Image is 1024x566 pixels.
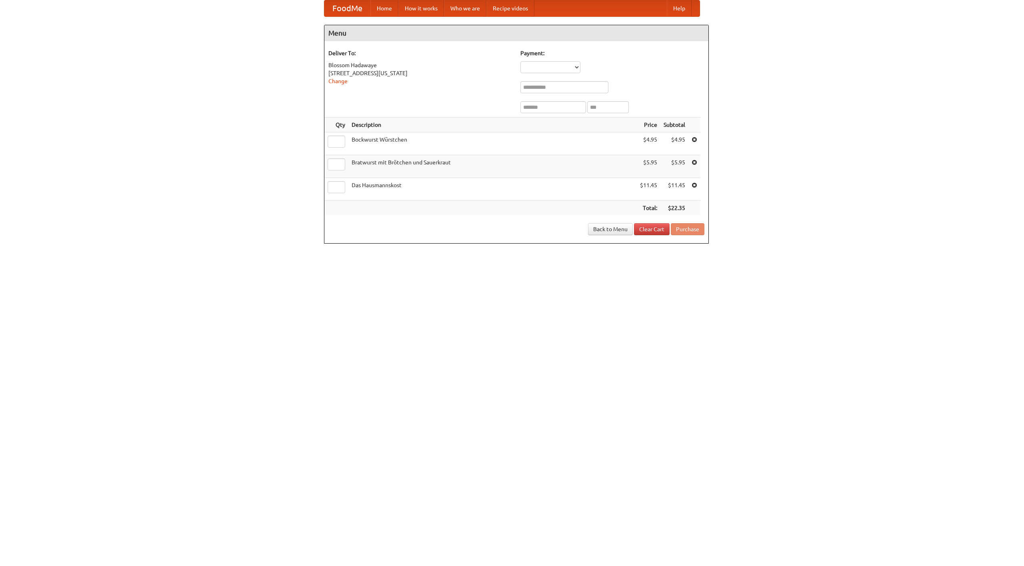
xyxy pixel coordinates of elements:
[324,25,708,41] h4: Menu
[328,49,512,57] h5: Deliver To:
[328,78,348,84] a: Change
[398,0,444,16] a: How it works
[328,69,512,77] div: [STREET_ADDRESS][US_STATE]
[520,49,704,57] h5: Payment:
[637,132,660,155] td: $4.95
[328,61,512,69] div: Blossom Hadawaye
[671,223,704,235] button: Purchase
[324,118,348,132] th: Qty
[667,0,692,16] a: Help
[660,118,688,132] th: Subtotal
[637,201,660,216] th: Total:
[370,0,398,16] a: Home
[660,201,688,216] th: $22.35
[348,178,637,201] td: Das Hausmannskost
[634,223,670,235] a: Clear Cart
[637,178,660,201] td: $11.45
[660,132,688,155] td: $4.95
[637,155,660,178] td: $5.95
[660,155,688,178] td: $5.95
[444,0,486,16] a: Who we are
[348,118,637,132] th: Description
[348,155,637,178] td: Bratwurst mit Brötchen und Sauerkraut
[348,132,637,155] td: Bockwurst Würstchen
[588,223,633,235] a: Back to Menu
[324,0,370,16] a: FoodMe
[486,0,534,16] a: Recipe videos
[660,178,688,201] td: $11.45
[637,118,660,132] th: Price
